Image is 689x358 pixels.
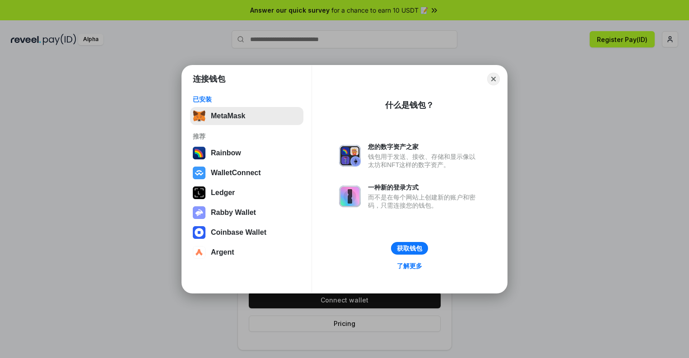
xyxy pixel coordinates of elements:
div: Ledger [211,189,235,197]
img: svg+xml,%3Csvg%20width%3D%2228%22%20height%3D%2228%22%20viewBox%3D%220%200%2028%2028%22%20fill%3D... [193,167,205,179]
img: svg+xml,%3Csvg%20width%3D%2228%22%20height%3D%2228%22%20viewBox%3D%220%200%2028%2028%22%20fill%3D... [193,226,205,239]
div: 钱包用于发送、接收、存储和显示像以太坊和NFT这样的数字资产。 [368,153,480,169]
div: MetaMask [211,112,245,120]
img: svg+xml,%3Csvg%20fill%3D%22none%22%20height%3D%2233%22%20viewBox%3D%220%200%2035%2033%22%20width%... [193,110,205,122]
div: Rabby Wallet [211,209,256,217]
img: svg+xml,%3Csvg%20xmlns%3D%22http%3A%2F%2Fwww.w3.org%2F2000%2Fsvg%22%20fill%3D%22none%22%20viewBox... [193,206,205,219]
a: 了解更多 [391,260,428,272]
img: svg+xml,%3Csvg%20xmlns%3D%22http%3A%2F%2Fwww.w3.org%2F2000%2Fsvg%22%20fill%3D%22none%22%20viewBox... [339,145,361,167]
div: 而不是在每个网站上创建新的账户和密码，只需连接您的钱包。 [368,193,480,209]
img: svg+xml,%3Csvg%20xmlns%3D%22http%3A%2F%2Fwww.w3.org%2F2000%2Fsvg%22%20width%3D%2228%22%20height%3... [193,186,205,199]
button: Rabby Wallet [190,204,303,222]
button: Close [487,73,500,85]
button: Ledger [190,184,303,202]
div: WalletConnect [211,169,261,177]
div: 一种新的登录方式 [368,183,480,191]
button: Coinbase Wallet [190,223,303,242]
button: Argent [190,243,303,261]
div: Argent [211,248,234,256]
div: 已安装 [193,95,301,103]
button: Rainbow [190,144,303,162]
div: 了解更多 [397,262,422,270]
div: 获取钱包 [397,244,422,252]
div: 什么是钱包？ [385,100,434,111]
div: 您的数字资产之家 [368,143,480,151]
div: 推荐 [193,132,301,140]
h1: 连接钱包 [193,74,225,84]
img: svg+xml,%3Csvg%20width%3D%2228%22%20height%3D%2228%22%20viewBox%3D%220%200%2028%2028%22%20fill%3D... [193,246,205,259]
button: MetaMask [190,107,303,125]
button: 获取钱包 [391,242,428,255]
img: svg+xml,%3Csvg%20xmlns%3D%22http%3A%2F%2Fwww.w3.org%2F2000%2Fsvg%22%20fill%3D%22none%22%20viewBox... [339,186,361,207]
button: WalletConnect [190,164,303,182]
img: svg+xml,%3Csvg%20width%3D%22120%22%20height%3D%22120%22%20viewBox%3D%220%200%20120%20120%22%20fil... [193,147,205,159]
div: Rainbow [211,149,241,157]
div: Coinbase Wallet [211,228,266,237]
